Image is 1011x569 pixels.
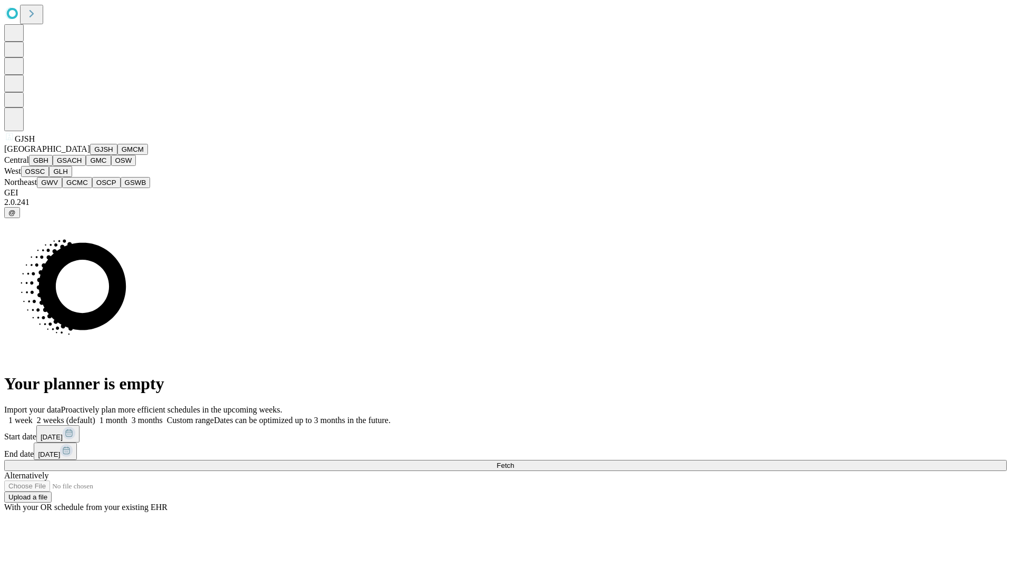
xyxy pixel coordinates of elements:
[111,155,136,166] button: OSW
[37,416,95,425] span: 2 weeks (default)
[8,416,33,425] span: 1 week
[497,462,514,469] span: Fetch
[4,144,90,153] span: [GEOGRAPHIC_DATA]
[53,155,86,166] button: GSACH
[15,134,35,143] span: GJSH
[8,209,16,217] span: @
[117,144,148,155] button: GMCM
[4,471,48,480] span: Alternatively
[4,198,1007,207] div: 2.0.241
[34,443,77,460] button: [DATE]
[4,443,1007,460] div: End date
[38,450,60,458] span: [DATE]
[4,425,1007,443] div: Start date
[90,144,117,155] button: GJSH
[4,207,20,218] button: @
[4,166,21,175] span: West
[49,166,72,177] button: GLH
[132,416,163,425] span: 3 months
[41,433,63,441] span: [DATE]
[37,177,62,188] button: GWV
[214,416,390,425] span: Dates can be optimized up to 3 months in the future.
[21,166,49,177] button: OSSC
[29,155,53,166] button: GBH
[4,405,61,414] span: Import your data
[121,177,151,188] button: GSWB
[4,374,1007,394] h1: Your planner is empty
[92,177,121,188] button: OSCP
[167,416,214,425] span: Custom range
[4,188,1007,198] div: GEI
[4,503,167,512] span: With your OR schedule from your existing EHR
[36,425,80,443] button: [DATE]
[4,460,1007,471] button: Fetch
[4,492,52,503] button: Upload a file
[86,155,111,166] button: GMC
[62,177,92,188] button: GCMC
[4,155,29,164] span: Central
[61,405,282,414] span: Proactively plan more efficient schedules in the upcoming weeks.
[100,416,127,425] span: 1 month
[4,178,37,187] span: Northeast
